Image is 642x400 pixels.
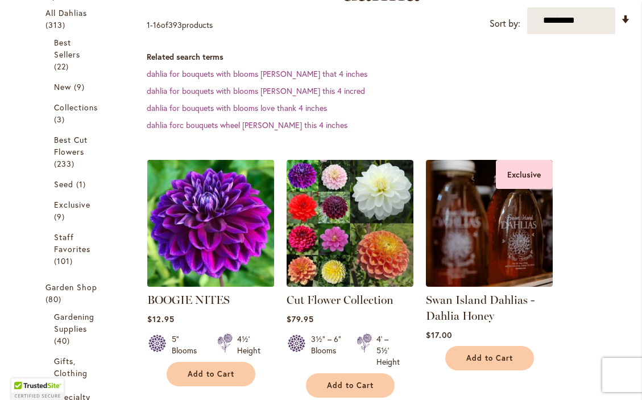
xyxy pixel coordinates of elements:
span: All Dahlias [45,7,88,18]
span: Add to Cart [188,369,234,379]
a: Best Sellers [54,36,94,72]
a: Garden Shop [45,281,103,305]
a: dahlia for bouquets with blooms [PERSON_NAME] that 4 inches [147,68,367,79]
button: Add to Cart [306,373,395,398]
img: Swan Island Dahlias - Dahlia Honey [426,160,553,287]
a: dahlia for bouquets with blooms love thank 4 inches [147,102,327,113]
span: 22 [54,60,72,72]
div: 3½" – 6" Blooms [311,333,343,368]
a: BOOGIE NITES [147,293,230,307]
a: Swan Island Dahlias - Dahlia Honey Exclusive [426,278,553,289]
a: Gardening Supplies [54,311,94,347]
a: Seed [54,178,94,190]
span: $12.95 [147,314,175,324]
a: Collections [54,101,94,125]
span: 1 [147,19,150,30]
span: Add to Cart [466,353,513,363]
span: Best Cut Flowers [54,134,88,157]
a: BOOGIE NITES [147,278,274,289]
span: Add to Cart [327,381,374,390]
span: 16 [153,19,161,30]
a: Swan Island Dahlias - Dahlia Honey [426,293,535,323]
span: Exclusive [54,199,90,210]
span: Staff Favorites [54,232,90,254]
span: 40 [54,335,73,347]
div: 5" Blooms [172,333,204,356]
span: New [54,81,71,92]
div: Exclusive [496,160,553,189]
a: CUT FLOWER COLLECTION [287,278,413,289]
div: 4' – 5½' Height [376,333,400,368]
a: Cut Flower Collection [287,293,394,307]
a: Best Cut Flowers [54,134,94,170]
span: 3 [54,113,68,125]
span: 101 [54,255,76,267]
span: $79.95 [287,314,314,324]
label: Sort by: [490,13,520,34]
span: 9 [54,211,68,222]
span: 313 [45,19,68,31]
a: dahlia for bouquets with blooms [PERSON_NAME] this 4 incred [147,85,365,96]
button: Add to Cart [445,346,534,370]
span: Seed [54,179,73,189]
img: CUT FLOWER COLLECTION [287,160,413,287]
span: 233 [54,158,77,170]
a: dahlia forc bouquets wheel [PERSON_NAME] this 4 inches [147,119,347,130]
span: Collections [54,102,98,113]
span: 9 [74,81,88,93]
a: Staff Favorites [54,231,94,267]
dt: Related search terms [147,51,631,63]
span: $17.00 [426,329,452,340]
iframe: Launch Accessibility Center [9,360,40,391]
a: New [54,81,94,93]
span: 80 [45,293,64,305]
img: BOOGIE NITES [144,156,277,290]
span: Best Sellers [54,37,80,60]
span: Garden Shop [45,282,98,292]
div: 4½' Height [237,333,260,356]
span: 393 [168,19,182,30]
button: Add to Cart [167,362,255,386]
span: Gardening Supplies [54,311,94,334]
a: Exclusive [54,199,94,222]
p: - of products [147,16,213,34]
a: All Dahlias [45,7,103,31]
span: 1 [76,178,89,190]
